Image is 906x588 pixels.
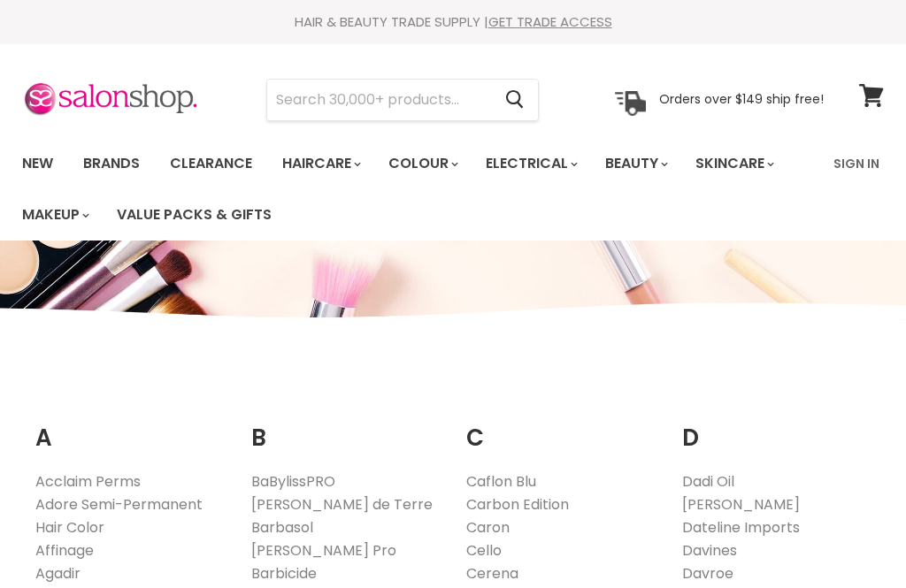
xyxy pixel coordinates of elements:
a: Cello [466,540,502,561]
a: Caflon Blu [466,471,536,492]
a: Skincare [682,145,785,182]
input: Search [267,80,491,120]
h2: D [682,397,871,456]
a: Sign In [823,145,890,182]
a: Acclaim Perms [35,471,141,492]
a: [PERSON_NAME] de Terre [251,494,433,515]
a: Barbasol [251,517,313,538]
a: Brands [70,145,153,182]
a: Value Packs & Gifts [104,196,285,233]
a: Affinage [35,540,94,561]
h2: C [466,397,656,456]
a: BaBylissPRO [251,471,335,492]
form: Product [266,79,539,121]
a: Beauty [592,145,679,182]
a: Davines [682,540,737,561]
a: Caron [466,517,510,538]
a: Davroe [682,563,733,584]
h2: B [251,397,441,456]
a: Carbon Edition [466,494,569,515]
a: Colour [375,145,469,182]
a: Dateline Imports [682,517,800,538]
ul: Main menu [9,138,823,241]
a: [PERSON_NAME] Pro [251,540,396,561]
a: [PERSON_NAME] [682,494,800,515]
a: Haircare [269,145,372,182]
a: Agadir [35,563,81,584]
a: Barbicide [251,563,317,584]
p: Orders over $149 ship free! [659,91,824,107]
a: New [9,145,66,182]
a: Clearance [157,145,265,182]
a: GET TRADE ACCESS [488,12,612,31]
h2: A [35,397,225,456]
button: Search [491,80,538,120]
a: Adore Semi-Permanent Hair Color [35,494,203,538]
a: Cerena [466,563,518,584]
a: Electrical [472,145,588,182]
a: Dadi Oil [682,471,734,492]
a: Makeup [9,196,100,233]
